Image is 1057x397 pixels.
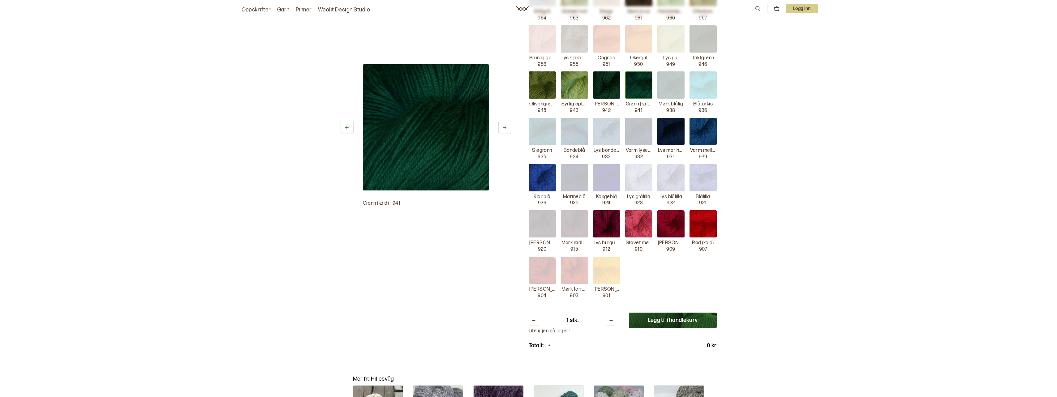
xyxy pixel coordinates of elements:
img: Kongeblå [593,164,620,191]
img: Grønn (kald) [625,71,652,99]
img: Bilde av garn [363,64,489,190]
p: Syrlig eplegrønn [561,101,587,108]
img: Syrlig eplegrønn [561,71,588,99]
p: 945 [538,108,546,114]
p: 904 [538,293,546,299]
p: Lite igjen på lager! [529,328,717,335]
img: Mørk roserød [657,210,685,237]
p: Lys marineblå [658,147,684,154]
p: Okergul [630,55,647,62]
img: Lys sjokoladebrun [561,25,588,53]
p: 931 [667,154,675,160]
img: Lys gul [657,25,685,53]
p: 957 [699,15,707,22]
p: 920 [538,246,546,253]
p: Lys grålilla [627,194,651,200]
p: 962 [602,15,611,22]
p: 929 [699,154,707,160]
button: User dropdown [786,4,818,13]
img: Lys bondeblå [593,118,620,145]
p: Lys gul [663,55,678,62]
a: Garn [277,6,290,14]
p: [PERSON_NAME] [529,240,555,246]
a: Woolit Design Studio [318,6,370,14]
p: 901 [603,293,610,299]
img: Blåturkis [690,71,717,99]
p: Lys burgunderrød [594,240,620,246]
p: 922 [667,200,675,207]
p: 943 [570,108,578,114]
p: Støvet mørk rosa [626,240,652,246]
p: 909 [666,246,675,253]
p: 961 [635,15,642,22]
img: Klar blå [529,164,556,191]
p: 960 [666,15,675,22]
p: 910 [635,246,642,253]
p: Jaktgrønn [692,55,714,62]
p: Totalt: [529,342,544,349]
p: Kongeblå [596,194,617,200]
img: Brunlig gammelrosa [529,25,556,53]
p: 935 [538,154,546,160]
p: Blåturkis [693,101,713,108]
p: 932 [634,154,643,160]
p: Mørk terracottarød [561,286,587,293]
p: Varm lyseblå [626,147,652,154]
p: Mørk rødlilla [561,240,587,246]
img: Bondeblå [561,118,588,145]
img: Varm lyseblå [625,118,652,145]
p: Brunlig gammelrosa [529,55,555,62]
p: 949 [666,62,675,68]
p: [PERSON_NAME] [658,240,684,246]
p: 950 [634,62,643,68]
img: Lys marineblå [657,118,685,145]
p: 925 [570,200,578,207]
img: Mørk rødlilla [561,210,588,237]
p: 1 stk. [566,317,578,324]
p: 938 [666,108,675,114]
p: 907 [699,246,707,253]
img: Mørk aubergine [529,210,556,237]
p: 933 [602,154,611,160]
img: Jaktgrønn [690,25,717,53]
img: Cognac [593,25,620,53]
p: Marineblå [563,194,586,200]
p: 926 [538,200,546,207]
img: Okergul [625,25,652,53]
p: 936 [698,108,707,114]
p: 942 [602,108,611,114]
p: [PERSON_NAME] [594,286,620,293]
img: Rød (kald) [690,210,717,237]
p: Klar blå [534,194,551,200]
p: Varm mellomblå [690,147,716,154]
p: [PERSON_NAME] [594,101,620,108]
p: Lys blålilla [660,194,682,200]
p: 956 [538,62,546,68]
p: [PERSON_NAME] [529,286,555,293]
div: Totalt: [529,342,552,349]
p: 921 [699,200,707,207]
p: Lys bondeblå [594,147,620,154]
p: 964 [538,15,546,22]
img: Lys blålilla [657,164,685,191]
img: Mørk terracottarød [561,257,588,284]
img: Varm mellomblå [690,118,717,145]
p: 946 [698,62,707,68]
img: Lys burgunderrød [593,210,620,237]
img: Sjøgrønn [529,118,556,145]
p: Mer fra Hillesvåg [353,375,704,383]
p: Olivengrønn [529,101,555,108]
p: Mørk blålig [659,101,683,108]
p: 915 [570,246,578,253]
img: Marineblå [561,164,588,191]
p: 934 [570,154,578,160]
img: Mørk bonderød [529,257,556,284]
p: 955 [570,62,578,68]
p: 923 [634,200,643,207]
img: Støvet mørk rosa [625,210,652,237]
p: 0 kr [707,342,716,349]
p: 941 [635,108,642,114]
img: Mørk blålig [657,71,685,99]
p: 903 [570,293,578,299]
p: Sjøgrønn [532,147,552,154]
